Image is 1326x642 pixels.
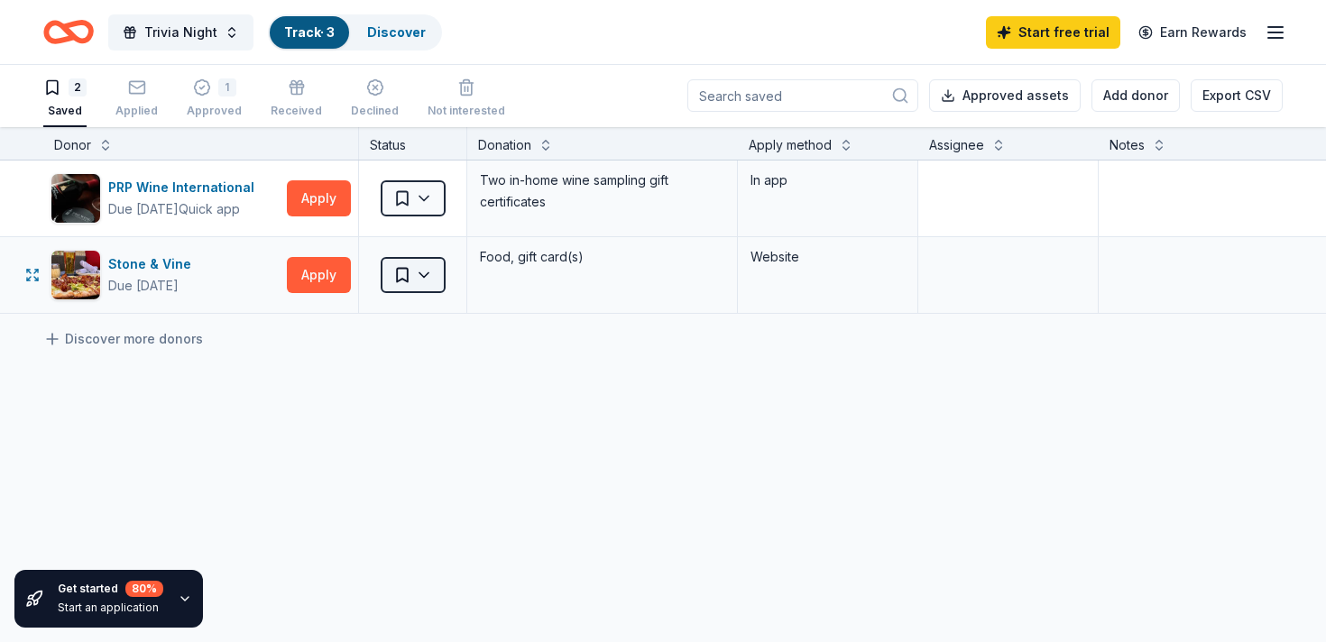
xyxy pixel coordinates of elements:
[187,71,242,127] button: 1Approved
[271,71,322,127] button: Received
[179,200,240,218] div: Quick app
[108,198,179,220] div: Due [DATE]
[929,79,1081,112] button: Approved assets
[428,71,505,127] button: Not interested
[478,134,531,156] div: Donation
[478,244,726,270] div: Food, gift card(s)
[43,71,87,127] button: 2Saved
[108,14,253,50] button: Trivia Night
[1110,134,1145,156] div: Notes
[367,24,426,40] a: Discover
[58,601,163,615] div: Start an application
[271,104,322,118] div: Received
[51,173,280,224] button: Image for PRP Wine InternationalPRP Wine InternationalDue [DATE]Quick app
[287,257,351,293] button: Apply
[108,275,179,297] div: Due [DATE]
[108,253,198,275] div: Stone & Vine
[51,174,100,223] img: Image for PRP Wine International
[1128,16,1257,49] a: Earn Rewards
[284,24,335,40] a: Track· 3
[218,78,236,96] div: 1
[750,246,905,268] div: Website
[268,14,442,50] button: Track· 3Discover
[43,104,87,118] div: Saved
[287,180,351,216] button: Apply
[115,71,158,127] button: Applied
[187,104,242,118] div: Approved
[749,134,832,156] div: Apply method
[359,127,467,160] div: Status
[687,79,918,112] input: Search saved
[51,250,280,300] button: Image for Stone & VineStone & VineDue [DATE]
[750,170,905,191] div: In app
[43,11,94,53] a: Home
[54,134,91,156] div: Donor
[428,96,505,110] div: Not interested
[1191,79,1283,112] button: Export CSV
[115,104,158,118] div: Applied
[108,177,262,198] div: PRP Wine International
[351,104,399,118] div: Declined
[58,581,163,597] div: Get started
[125,581,163,597] div: 80 %
[51,251,100,299] img: Image for Stone & Vine
[144,22,217,43] span: Trivia Night
[478,168,726,215] div: Two in-home wine sampling gift certificates
[929,134,984,156] div: Assignee
[43,328,203,350] a: Discover more donors
[69,78,87,96] div: 2
[1091,79,1180,112] button: Add donor
[351,71,399,127] button: Declined
[986,16,1120,49] a: Start free trial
